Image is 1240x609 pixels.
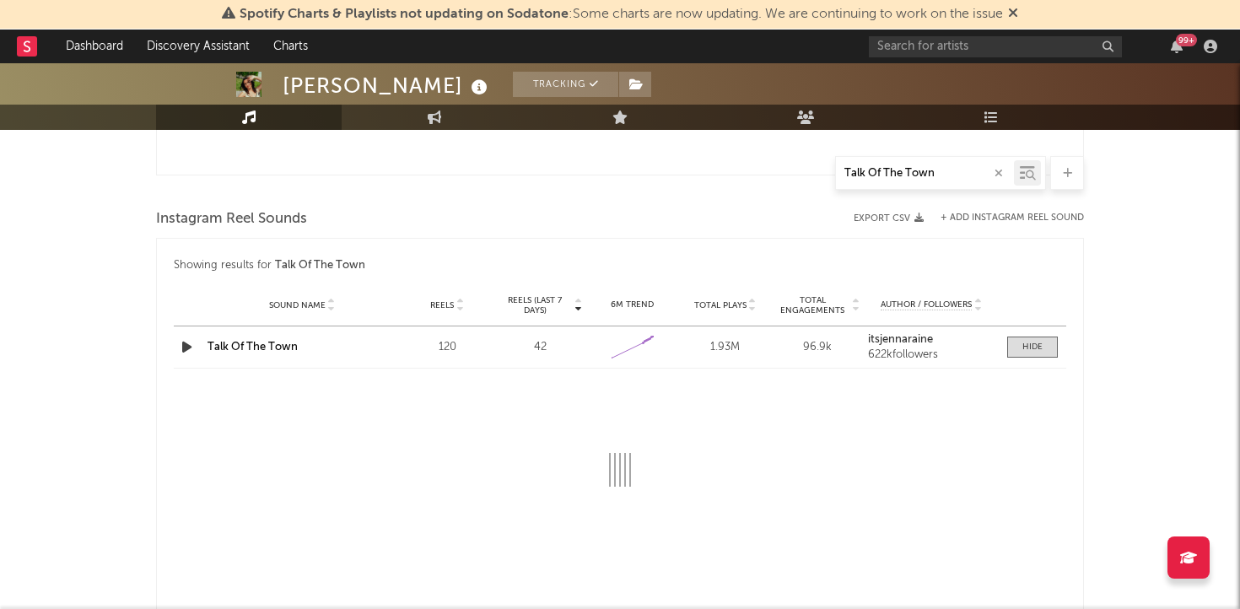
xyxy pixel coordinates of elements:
span: Instagram Reel Sounds [156,209,307,229]
a: Charts [261,30,320,63]
span: Author / Followers [881,299,972,310]
button: Tracking [513,72,618,97]
span: : Some charts are now updating. We are continuing to work on the issue [240,8,1003,21]
strong: itsjennaraine [868,334,933,345]
button: 99+ [1171,40,1183,53]
input: Search for artists [869,36,1122,57]
a: itsjennaraine [868,334,995,346]
div: [PERSON_NAME] [283,72,492,100]
span: Reels (last 7 days) [498,295,572,315]
div: 99 + [1176,34,1197,46]
span: Spotify Charts & Playlists not updating on Sodatone [240,8,569,21]
a: Discovery Assistant [135,30,261,63]
input: Search by song name or URL [836,167,1014,181]
button: Export CSV [854,213,924,224]
span: Total Engagements [776,295,850,315]
span: Reels [430,300,454,310]
div: + Add Instagram Reel Sound [924,213,1084,223]
div: 6M Trend [590,299,675,311]
div: Talk Of The Town [275,256,365,276]
span: Dismiss [1008,8,1018,21]
div: 42 [498,339,582,356]
div: 622k followers [868,349,995,361]
a: Dashboard [54,30,135,63]
span: Total Plays [694,300,747,310]
span: Sound Name [269,300,326,310]
div: 96.9k [776,339,860,356]
a: Talk Of The Town [208,342,298,353]
div: 120 [405,339,489,356]
button: + Add Instagram Reel Sound [941,213,1084,223]
div: 1.93M [683,339,768,356]
div: Showing results for [174,256,1066,276]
